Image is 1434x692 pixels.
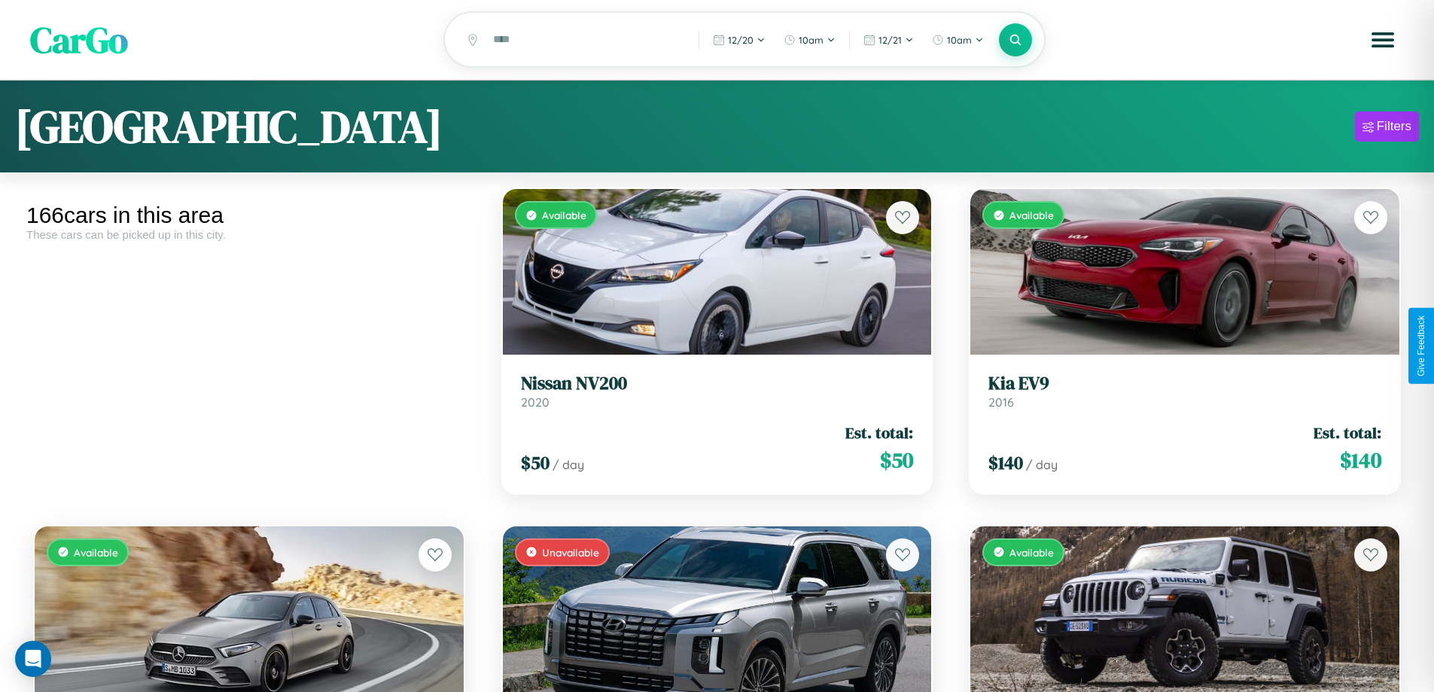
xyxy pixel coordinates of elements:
span: Available [74,546,118,559]
span: / day [553,457,584,472]
span: $ 50 [880,445,913,475]
div: Open Intercom Messenger [15,641,51,677]
a: Kia EV92016 [988,373,1381,410]
div: Filters [1377,119,1411,134]
span: 12 / 21 [878,34,902,46]
span: / day [1026,457,1058,472]
button: 12/21 [856,28,921,52]
span: $ 50 [521,450,550,475]
button: 10am [776,28,843,52]
a: Nissan NV2002020 [521,373,914,410]
h3: Nissan NV200 [521,373,914,395]
h1: [GEOGRAPHIC_DATA] [15,96,443,157]
span: 2016 [988,395,1014,410]
button: Open menu [1362,19,1404,61]
span: CarGo [30,15,128,65]
div: Give Feedback [1416,316,1426,376]
span: 10am [947,34,972,46]
span: Available [1009,209,1054,221]
div: These cars can be picked up in this city. [26,228,472,241]
span: 2020 [521,395,550,410]
span: Available [542,209,586,221]
h3: Kia EV9 [988,373,1381,395]
span: Est. total: [1314,422,1381,444]
span: Unavailable [542,546,599,559]
span: $ 140 [988,450,1023,475]
span: $ 140 [1340,445,1381,475]
div: 166 cars in this area [26,203,472,228]
span: 12 / 20 [728,34,754,46]
button: Filters [1355,111,1419,142]
button: 12/20 [705,28,773,52]
button: 10am [924,28,991,52]
span: 10am [799,34,824,46]
span: Est. total: [845,422,913,444]
span: Available [1009,546,1054,559]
